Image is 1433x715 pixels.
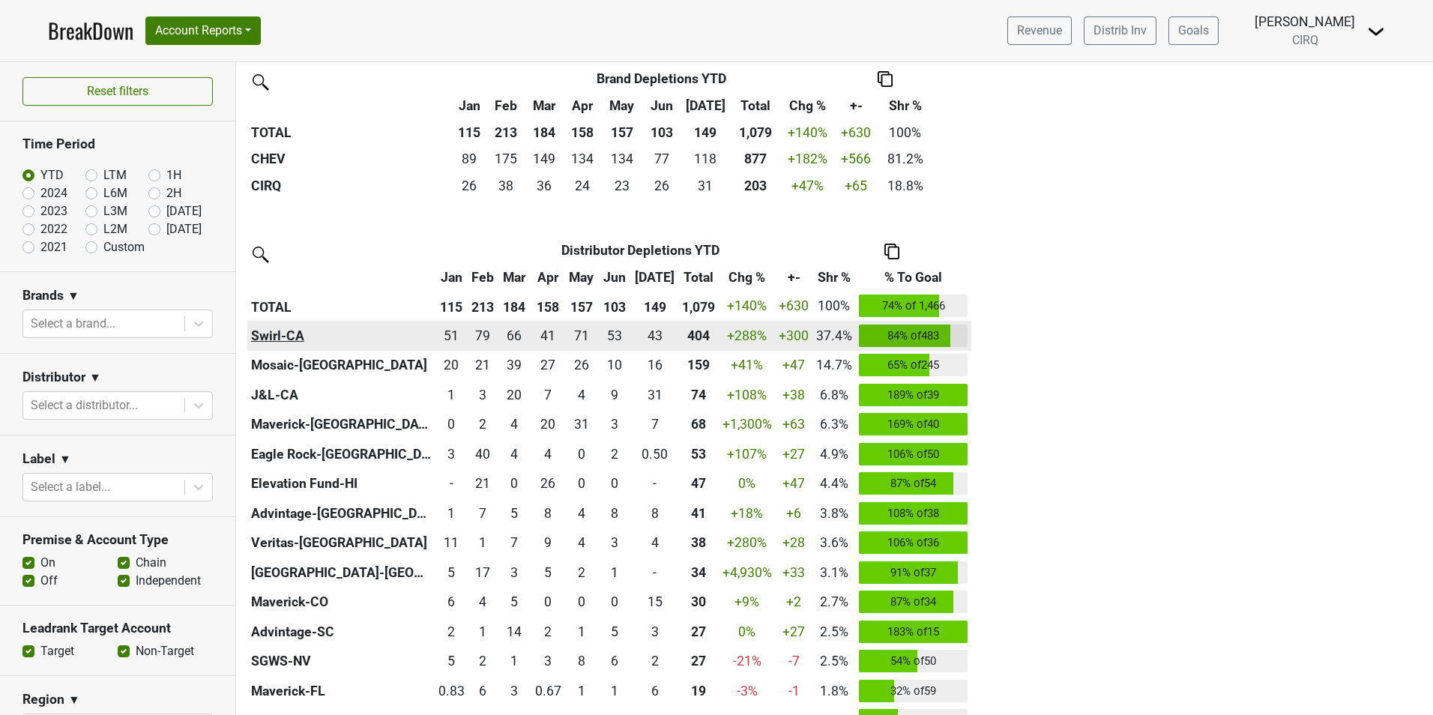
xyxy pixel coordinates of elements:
[602,444,628,464] div: 2
[719,321,776,351] td: +288 %
[568,533,594,552] div: 4
[498,321,531,351] td: 66
[632,351,679,381] td: 16
[601,173,643,200] td: 22.999
[775,265,812,292] th: +-: activate to sort column ascending
[680,92,731,119] th: Jul: activate to sort column ascending
[647,149,677,169] div: 77
[471,414,494,434] div: 2
[247,119,451,146] th: TOTAL
[166,202,202,220] label: [DATE]
[731,92,779,119] th: Total: activate to sort column ascending
[40,572,58,590] label: Off
[605,149,639,169] div: 134
[471,326,494,346] div: 79
[682,474,715,493] div: 47
[468,380,498,410] td: 3
[564,528,598,558] td: 4
[531,498,565,528] td: 7.68
[528,149,561,169] div: 149
[525,92,564,119] th: Mar: activate to sort column ascending
[498,469,531,499] td: 0
[564,380,598,410] td: 4
[247,292,435,322] th: TOTAL
[498,528,531,558] td: 6.666
[678,380,719,410] th: 73.670
[468,410,498,440] td: 2.001
[635,504,675,523] div: 8
[501,444,528,464] div: 4
[166,220,202,238] label: [DATE]
[812,292,856,322] td: 100%
[525,119,564,146] th: 184
[247,558,435,588] th: [GEOGRAPHIC_DATA]-[GEOGRAPHIC_DATA]
[531,265,565,292] th: Apr: activate to sort column ascending
[1292,33,1318,47] span: CIRQ
[247,173,451,200] th: CIRQ
[682,444,715,464] div: 53
[435,380,468,410] td: 1
[22,136,213,152] h3: Time Period
[678,410,719,440] th: 67.671
[812,380,856,410] td: 6.8%
[468,558,498,588] td: 17.168
[247,92,451,119] th: &nbsp;: activate to sort column ascending
[136,554,166,572] label: Chain
[22,288,64,304] h3: Brands
[632,498,679,528] td: 7.99
[247,528,435,558] th: Veritas-[GEOGRAPHIC_DATA]
[719,351,776,381] td: +41 %
[876,146,934,173] td: 81.2%
[247,321,435,351] th: Swirl-CA
[498,410,531,440] td: 4.001
[605,176,639,196] div: 23
[684,176,728,196] div: 31
[601,92,643,119] th: May: activate to sort column ascending
[535,326,561,346] div: 41
[1084,16,1156,45] a: Distrib Inv
[498,351,531,381] td: 39
[635,414,675,434] div: 7
[635,444,675,464] div: 0.50
[166,184,181,202] label: 2H
[598,469,632,499] td: 0
[531,292,565,322] th: 158
[438,414,465,434] div: 0
[682,326,715,346] div: 404
[602,385,628,405] div: 9
[731,146,779,173] th: 876.864
[145,16,261,45] button: Account Reports
[598,410,632,440] td: 3
[632,410,679,440] td: 7
[247,265,435,292] th: &nbsp;: activate to sort column ascending
[719,439,776,469] td: +107 %
[501,474,528,493] div: 0
[812,498,856,528] td: 3.8%
[471,504,494,523] div: 7
[40,220,67,238] label: 2022
[451,92,487,119] th: Jan: activate to sort column ascending
[643,146,680,173] td: 77.337
[501,533,528,552] div: 7
[531,321,565,351] td: 40.999
[779,504,809,523] div: +6
[451,173,487,200] td: 25.501
[682,414,715,434] div: 68
[22,369,85,385] h3: Distributor
[535,444,561,464] div: 4
[602,504,628,523] div: 8
[438,533,465,552] div: 11
[535,355,561,375] div: 27
[40,238,67,256] label: 2021
[435,439,468,469] td: 3
[40,184,67,202] label: 2024
[734,149,776,169] div: 877
[876,173,934,200] td: 18.8%
[501,355,528,375] div: 39
[602,326,628,346] div: 53
[40,166,64,184] label: YTD
[601,119,643,146] th: 157
[812,439,856,469] td: 4.9%
[678,292,719,322] th: 1,079
[468,292,498,322] th: 213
